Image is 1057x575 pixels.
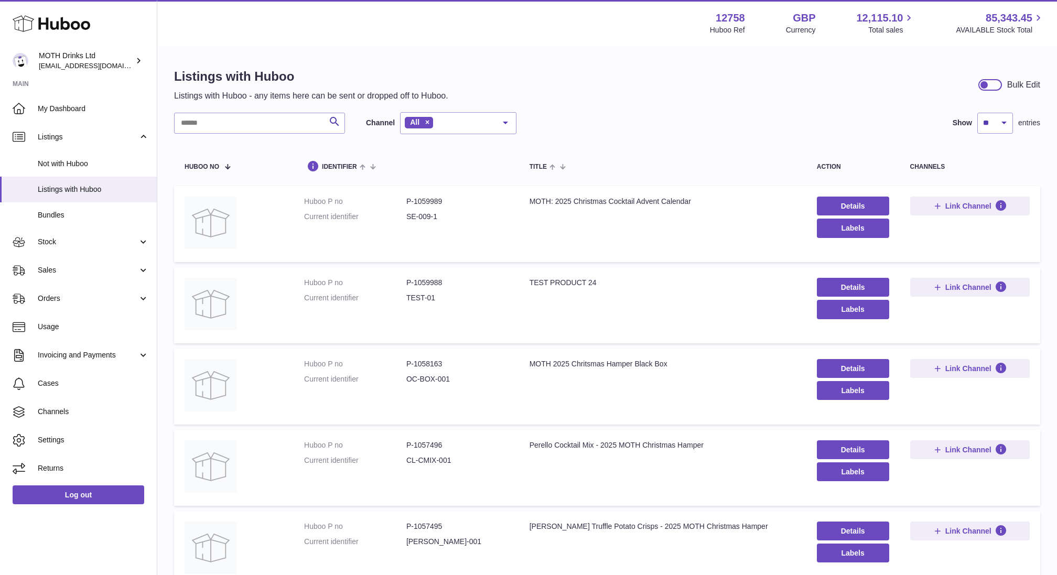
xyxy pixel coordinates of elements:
h1: Listings with Huboo [174,68,448,85]
span: Link Channel [945,445,991,454]
label: Channel [366,118,395,128]
strong: GBP [793,11,815,25]
span: Not with Huboo [38,159,149,169]
dt: Huboo P no [304,278,406,288]
div: channels [910,164,1030,170]
dd: P-1059988 [406,278,509,288]
dt: Current identifier [304,212,406,222]
img: TEST PRODUCT 24 [185,278,237,330]
span: Huboo no [185,164,219,170]
div: action [817,164,889,170]
dt: Huboo P no [304,197,406,207]
span: [EMAIL_ADDRESS][DOMAIN_NAME] [39,61,154,70]
span: Channels [38,407,149,417]
dd: TEST-01 [406,293,509,303]
span: Usage [38,322,149,332]
img: MOTH 2025 Chritsmas Hamper Black Box [185,359,237,411]
a: Details [817,197,889,215]
dd: P-1059989 [406,197,509,207]
button: Link Channel [910,359,1030,378]
span: 12,115.10 [856,11,903,25]
a: Details [817,440,889,459]
button: Labels [817,219,889,237]
button: Labels [817,544,889,562]
a: Details [817,522,889,540]
dd: OC-BOX-001 [406,374,509,384]
img: Torres Truffle Potato Crisps - 2025 MOTH Christmas Hamper [185,522,237,574]
strong: 12758 [716,11,745,25]
div: MOTH Drinks Ltd [39,51,133,71]
button: Link Channel [910,278,1030,297]
span: My Dashboard [38,104,149,114]
button: Labels [817,300,889,319]
dt: Current identifier [304,374,406,384]
img: Perello Cocktail Mix - 2025 MOTH Christmas Hamper [185,440,237,493]
span: Returns [38,463,149,473]
p: Listings with Huboo - any items here can be sent or dropped off to Huboo. [174,90,448,102]
a: Log out [13,485,144,504]
div: Currency [786,25,816,35]
a: 12,115.10 Total sales [856,11,915,35]
label: Show [953,118,972,128]
span: Link Channel [945,283,991,292]
dd: [PERSON_NAME]-001 [406,537,509,547]
dd: CL-CMIX-001 [406,455,509,465]
span: Settings [38,435,149,445]
span: Cases [38,378,149,388]
div: [PERSON_NAME] Truffle Potato Crisps - 2025 MOTH Christmas Hamper [530,522,796,531]
span: entries [1018,118,1040,128]
div: MOTH: 2025 Christmas Cocktail Advent Calendar [530,197,796,207]
div: Huboo Ref [710,25,745,35]
a: Details [817,359,889,378]
img: MOTH: 2025 Christmas Cocktail Advent Calendar [185,197,237,249]
dt: Current identifier [304,455,406,465]
button: Link Channel [910,440,1030,459]
dt: Current identifier [304,293,406,303]
img: orders@mothdrinks.com [13,53,28,69]
span: Link Channel [945,364,991,373]
button: Link Channel [910,522,1030,540]
dd: SE-009-1 [406,212,509,222]
a: Details [817,278,889,297]
dt: Current identifier [304,537,406,547]
span: identifier [322,164,357,170]
span: AVAILABLE Stock Total [956,25,1044,35]
span: 85,343.45 [986,11,1032,25]
button: Labels [817,381,889,400]
dd: P-1058163 [406,359,509,369]
span: Link Channel [945,201,991,211]
dt: Huboo P no [304,440,406,450]
div: TEST PRODUCT 24 [530,278,796,288]
span: Listings with Huboo [38,185,149,194]
a: 85,343.45 AVAILABLE Stock Total [956,11,1044,35]
div: Bulk Edit [1007,79,1040,91]
span: Orders [38,294,138,303]
span: Stock [38,237,138,247]
button: Labels [817,462,889,481]
span: Invoicing and Payments [38,350,138,360]
span: Bundles [38,210,149,220]
dd: P-1057495 [406,522,509,531]
span: Listings [38,132,138,142]
div: Perello Cocktail Mix - 2025 MOTH Christmas Hamper [530,440,796,450]
span: All [410,118,419,126]
div: MOTH 2025 Chritsmas Hamper Black Box [530,359,796,369]
span: Sales [38,265,138,275]
dt: Huboo P no [304,522,406,531]
dd: P-1057496 [406,440,509,450]
dt: Huboo P no [304,359,406,369]
span: Link Channel [945,526,991,536]
span: title [530,164,547,170]
span: Total sales [868,25,915,35]
button: Link Channel [910,197,1030,215]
